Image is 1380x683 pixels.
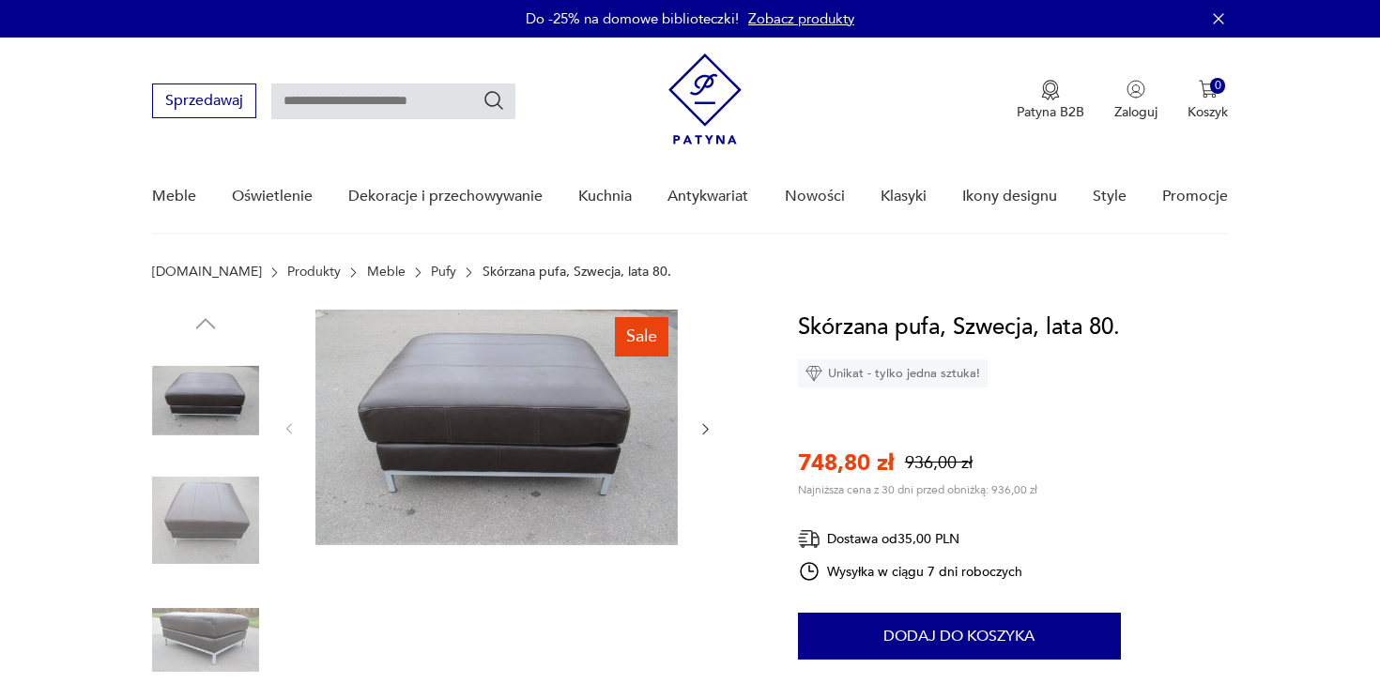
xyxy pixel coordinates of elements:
button: Patyna B2B [1017,80,1084,121]
button: Dodaj do koszyka [798,613,1121,660]
button: Szukaj [483,89,505,112]
div: 0 [1210,78,1226,94]
a: Promocje [1162,160,1228,233]
button: Sprzedawaj [152,83,256,118]
button: 0Koszyk [1188,80,1228,121]
button: Zaloguj [1114,80,1158,121]
p: Najniższa cena z 30 dni przed obniżką: 936,00 zł [798,482,1037,497]
a: Sprzedawaj [152,96,256,109]
a: Pufy [431,265,456,280]
a: Style [1093,160,1127,233]
p: Koszyk [1188,103,1228,121]
img: Patyna - sklep z meblami i dekoracjami vintage [668,53,742,144]
p: 748,80 zł [798,448,894,478]
img: Zdjęcie produktu Skórzana pufa, Szwecja, lata 80. [152,347,259,454]
img: Zdjęcie produktu Skórzana pufa, Szwecja, lata 80. [152,467,259,574]
img: Ikona medalu [1041,80,1060,100]
p: Do -25% na domowe biblioteczki! [526,9,739,28]
a: Zobacz produkty [748,9,854,28]
a: Dekoracje i przechowywanie [348,160,543,233]
div: Sale [615,317,668,357]
img: Ikona koszyka [1199,80,1218,99]
a: Meble [152,160,196,233]
div: Unikat - tylko jedna sztuka! [798,359,988,387]
div: Wysyłka w ciągu 7 dni roboczych [798,560,1023,583]
img: Zdjęcie produktu Skórzana pufa, Szwecja, lata 80. [315,310,678,545]
p: 936,00 zł [905,451,973,475]
img: Ikona dostawy [798,527,820,551]
a: Produkty [287,265,341,280]
a: Ikona medaluPatyna B2B [1017,80,1084,121]
img: Ikonka użytkownika [1127,80,1145,99]
div: Dostawa od 35,00 PLN [798,527,1023,551]
p: Zaloguj [1114,103,1158,121]
a: Meble [367,265,406,280]
p: Skórzana pufa, Szwecja, lata 80. [483,265,671,280]
a: [DOMAIN_NAME] [152,265,262,280]
a: Kuchnia [578,160,632,233]
p: Patyna B2B [1017,103,1084,121]
a: Nowości [785,160,845,233]
a: Ikony designu [962,160,1057,233]
a: Oświetlenie [232,160,313,233]
a: Antykwariat [667,160,748,233]
img: Ikona diamentu [805,365,822,382]
a: Klasyki [881,160,927,233]
h1: Skórzana pufa, Szwecja, lata 80. [798,310,1120,345]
